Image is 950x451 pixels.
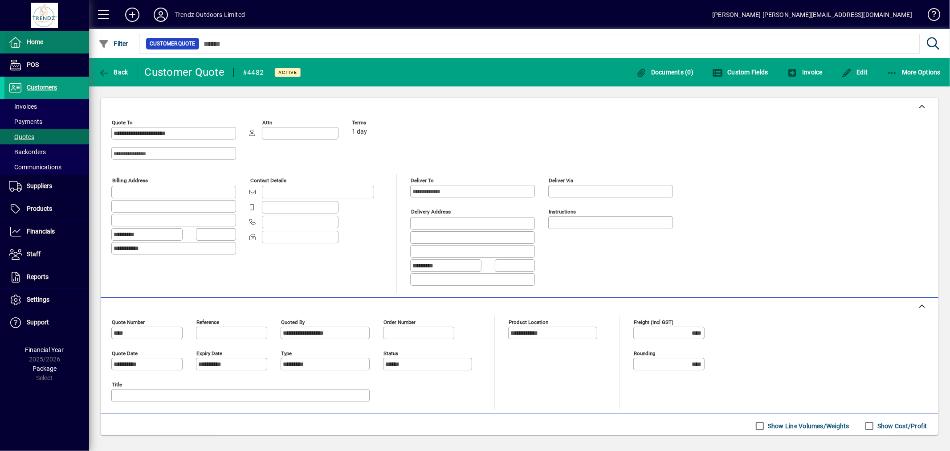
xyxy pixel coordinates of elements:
[4,266,89,288] a: Reports
[712,8,912,22] div: [PERSON_NAME] [PERSON_NAME][EMAIL_ADDRESS][DOMAIN_NAME]
[766,422,849,430] label: Show Line Volumes/Weights
[4,312,89,334] a: Support
[4,243,89,266] a: Staff
[27,61,39,68] span: POS
[175,8,245,22] div: Trendz Outdoors Limited
[4,114,89,129] a: Payments
[96,36,130,52] button: Filter
[196,350,222,356] mat-label: Expiry date
[262,119,272,126] mat-label: Attn
[4,144,89,160] a: Backorders
[89,64,138,80] app-page-header-button: Back
[634,319,673,325] mat-label: Freight (incl GST)
[636,69,693,76] span: Documents (0)
[633,64,696,80] button: Documents (0)
[4,54,89,76] a: POS
[27,228,55,235] span: Financials
[4,221,89,243] a: Financials
[411,177,434,184] mat-label: Deliver To
[9,118,42,125] span: Payments
[281,319,305,325] mat-label: Quoted by
[27,205,52,212] span: Products
[27,273,49,280] span: Reports
[278,70,297,75] span: Active
[9,133,34,140] span: Quotes
[33,365,57,372] span: Package
[549,209,576,215] mat-label: Instructions
[118,7,147,23] button: Add
[4,99,89,114] a: Invoices
[27,250,41,258] span: Staff
[509,319,548,325] mat-label: Product location
[839,64,870,80] button: Edit
[112,350,138,356] mat-label: Quote date
[921,2,939,31] a: Knowledge Base
[27,38,43,45] span: Home
[4,31,89,53] a: Home
[4,289,89,311] a: Settings
[9,103,37,110] span: Invoices
[383,319,416,325] mat-label: Order number
[4,129,89,144] a: Quotes
[112,119,133,126] mat-label: Quote To
[281,350,292,356] mat-label: Type
[112,319,145,325] mat-label: Quote number
[841,69,868,76] span: Edit
[787,69,823,76] span: Invoice
[4,198,89,220] a: Products
[383,350,398,356] mat-label: Status
[27,84,57,91] span: Customers
[150,39,196,48] span: Customer Quote
[712,69,768,76] span: Custom Fields
[885,64,943,80] button: More Options
[147,7,175,23] button: Profile
[352,120,405,126] span: Terms
[98,69,128,76] span: Back
[196,319,219,325] mat-label: Reference
[27,296,49,303] span: Settings
[96,64,130,80] button: Back
[243,66,264,80] div: #4482
[25,346,64,353] span: Financial Year
[9,164,61,171] span: Communications
[876,422,927,430] label: Show Cost/Profit
[145,65,225,79] div: Customer Quote
[710,64,771,80] button: Custom Fields
[352,128,367,135] span: 1 day
[785,64,825,80] button: Invoice
[27,182,52,189] span: Suppliers
[112,381,122,387] mat-label: Title
[4,175,89,197] a: Suppliers
[634,350,655,356] mat-label: Rounding
[887,69,941,76] span: More Options
[9,148,46,156] span: Backorders
[549,177,573,184] mat-label: Deliver via
[4,160,89,175] a: Communications
[27,319,49,326] span: Support
[98,40,128,47] span: Filter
